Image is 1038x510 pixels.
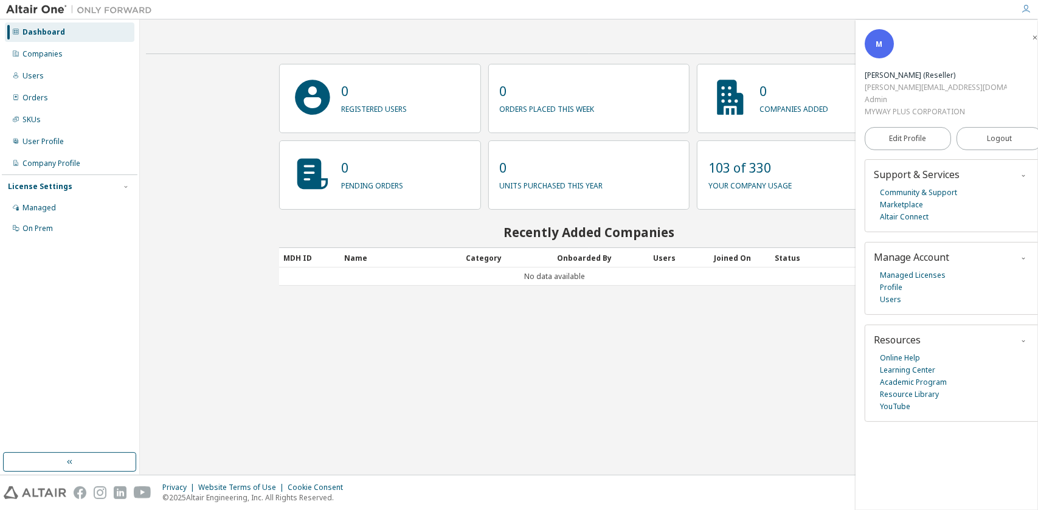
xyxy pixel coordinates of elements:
[880,187,957,199] a: Community & Support
[865,69,1007,81] div: Makoto Mizuno (Reseller)
[466,248,548,267] div: Category
[500,82,595,100] p: 0
[876,39,883,49] span: M
[345,248,457,267] div: Name
[162,483,198,492] div: Privacy
[342,82,407,100] p: 0
[865,81,1007,94] div: [PERSON_NAME][EMAIL_ADDRESS][DOMAIN_NAME]
[759,82,828,100] p: 0
[162,492,350,503] p: © 2025 Altair Engineering, Inc. All Rights Reserved.
[880,388,939,401] a: Resource Library
[880,352,920,364] a: Online Help
[987,133,1012,145] span: Logout
[714,248,766,267] div: Joined On
[22,159,80,168] div: Company Profile
[874,333,921,346] span: Resources
[865,94,1007,106] div: Admin
[874,168,960,181] span: Support & Services
[500,159,603,177] p: 0
[500,100,595,114] p: orders placed this week
[342,100,407,114] p: registered users
[279,267,831,286] td: No data available
[500,177,603,191] p: units purchased this year
[22,115,41,125] div: SKUs
[114,486,126,499] img: linkedin.svg
[22,224,53,233] div: On Prem
[6,4,158,16] img: Altair One
[22,137,64,146] div: User Profile
[889,134,926,143] span: Edit Profile
[775,248,826,267] div: Status
[558,248,644,267] div: Onboarded By
[134,486,151,499] img: youtube.svg
[342,159,404,177] p: 0
[708,177,792,191] p: your company usage
[284,248,335,267] div: MDH ID
[74,486,86,499] img: facebook.svg
[880,199,923,211] a: Marketplace
[22,27,65,37] div: Dashboard
[874,250,949,264] span: Manage Account
[880,364,935,376] a: Learning Center
[22,71,44,81] div: Users
[279,224,899,240] h2: Recently Added Companies
[94,486,106,499] img: instagram.svg
[865,127,951,150] a: Edit Profile
[4,486,66,499] img: altair_logo.svg
[880,294,901,306] a: Users
[880,281,902,294] a: Profile
[288,483,350,492] div: Cookie Consent
[198,483,288,492] div: Website Terms of Use
[880,211,929,223] a: Altair Connect
[654,248,705,267] div: Users
[342,177,404,191] p: pending orders
[22,49,63,59] div: Companies
[880,376,947,388] a: Academic Program
[8,182,72,191] div: License Settings
[865,106,1007,118] div: MYWAY PLUS CORPORATION
[880,401,910,413] a: YouTube
[880,269,946,281] a: Managed Licenses
[22,203,56,213] div: Managed
[708,159,792,177] p: 103 of 330
[22,93,48,103] div: Orders
[759,100,828,114] p: companies added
